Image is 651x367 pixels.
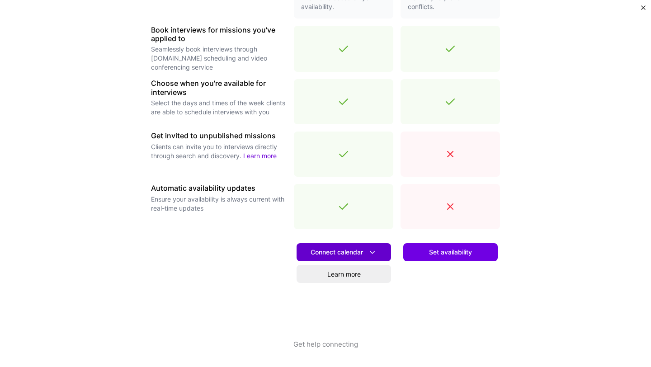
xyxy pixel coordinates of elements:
[151,99,287,117] p: Select the days and times of the week clients are able to schedule interviews with you
[311,248,377,257] span: Connect calendar
[641,5,646,15] button: Close
[368,248,377,257] i: icon DownArrowWhite
[151,184,287,193] h3: Automatic availability updates
[293,339,358,367] button: Get help connecting
[151,132,287,140] h3: Get invited to unpublished missions
[403,243,498,261] button: Set availability
[151,26,287,43] h3: Book interviews for missions you've applied to
[297,243,391,261] button: Connect calendar
[151,195,287,213] p: Ensure your availability is always current with real-time updates
[297,265,391,283] a: Learn more
[151,79,287,96] h3: Choose when you're available for interviews
[429,248,472,257] span: Set availability
[151,45,287,72] p: Seamlessly book interviews through [DOMAIN_NAME] scheduling and video conferencing service
[151,142,287,160] p: Clients can invite you to interviews directly through search and discovery.
[243,152,277,160] a: Learn more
